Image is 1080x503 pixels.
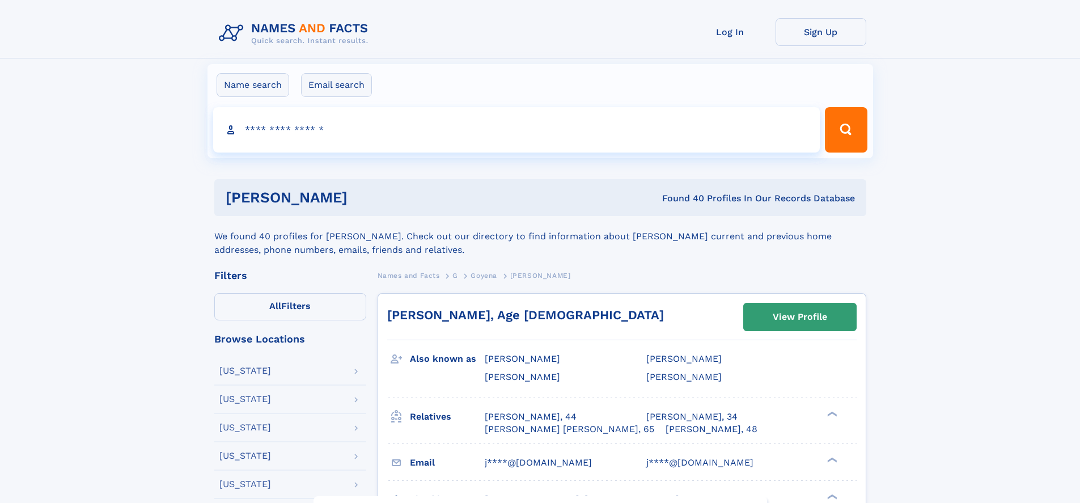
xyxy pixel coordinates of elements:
[214,270,366,281] div: Filters
[410,453,485,472] h3: Email
[214,293,366,320] label: Filters
[214,18,378,49] img: Logo Names and Facts
[219,366,271,375] div: [US_STATE]
[219,451,271,460] div: [US_STATE]
[378,268,440,282] a: Names and Facts
[646,371,722,382] span: [PERSON_NAME]
[452,272,458,280] span: G
[410,407,485,426] h3: Relatives
[226,191,505,205] h1: [PERSON_NAME]
[485,423,654,436] a: [PERSON_NAME] [PERSON_NAME], 65
[301,73,372,97] label: Email search
[510,272,571,280] span: [PERSON_NAME]
[773,304,827,330] div: View Profile
[471,268,497,282] a: Goyena
[646,353,722,364] span: [PERSON_NAME]
[269,301,281,311] span: All
[471,272,497,280] span: Goyena
[646,411,738,423] a: [PERSON_NAME], 34
[217,73,289,97] label: Name search
[485,353,560,364] span: [PERSON_NAME]
[213,107,820,153] input: search input
[744,303,856,331] a: View Profile
[685,18,776,46] a: Log In
[410,349,485,369] h3: Also known as
[824,410,838,417] div: ❯
[485,371,560,382] span: [PERSON_NAME]
[387,308,664,322] a: [PERSON_NAME], Age [DEMOGRAPHIC_DATA]
[219,423,271,432] div: [US_STATE]
[452,268,458,282] a: G
[824,456,838,463] div: ❯
[219,480,271,489] div: [US_STATE]
[214,334,366,344] div: Browse Locations
[505,192,855,205] div: Found 40 Profiles In Our Records Database
[485,411,577,423] a: [PERSON_NAME], 44
[219,395,271,404] div: [US_STATE]
[825,107,867,153] button: Search Button
[666,423,757,436] a: [PERSON_NAME], 48
[776,18,866,46] a: Sign Up
[824,493,838,500] div: ❯
[214,216,866,257] div: We found 40 profiles for [PERSON_NAME]. Check out our directory to find information about [PERSON...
